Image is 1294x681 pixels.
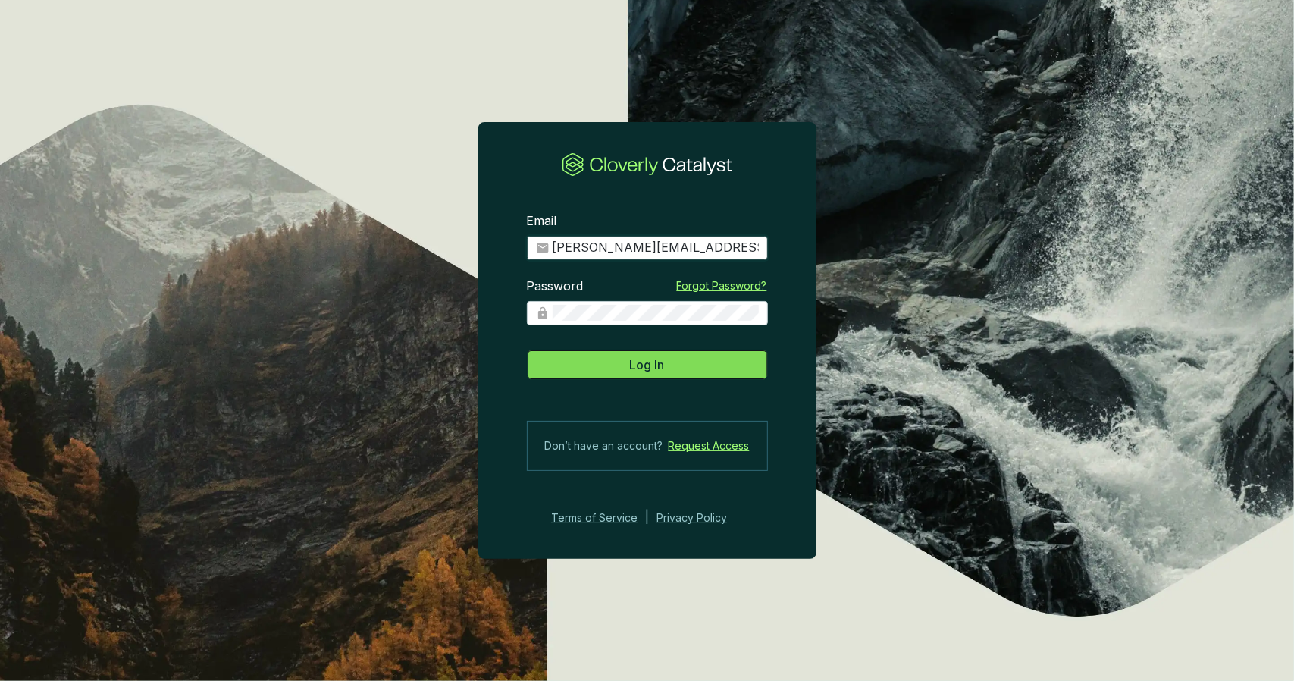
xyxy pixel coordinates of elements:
[527,278,584,295] label: Password
[645,509,649,527] div: |
[545,437,663,455] span: Don’t have an account?
[630,356,665,374] span: Log In
[677,278,767,293] a: Forgot Password?
[527,213,557,230] label: Email
[553,305,760,322] input: Password
[669,437,750,455] a: Request Access
[527,350,768,380] button: Log In
[547,509,638,527] a: Terms of Service
[656,509,747,527] a: Privacy Policy
[553,240,759,256] input: Email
